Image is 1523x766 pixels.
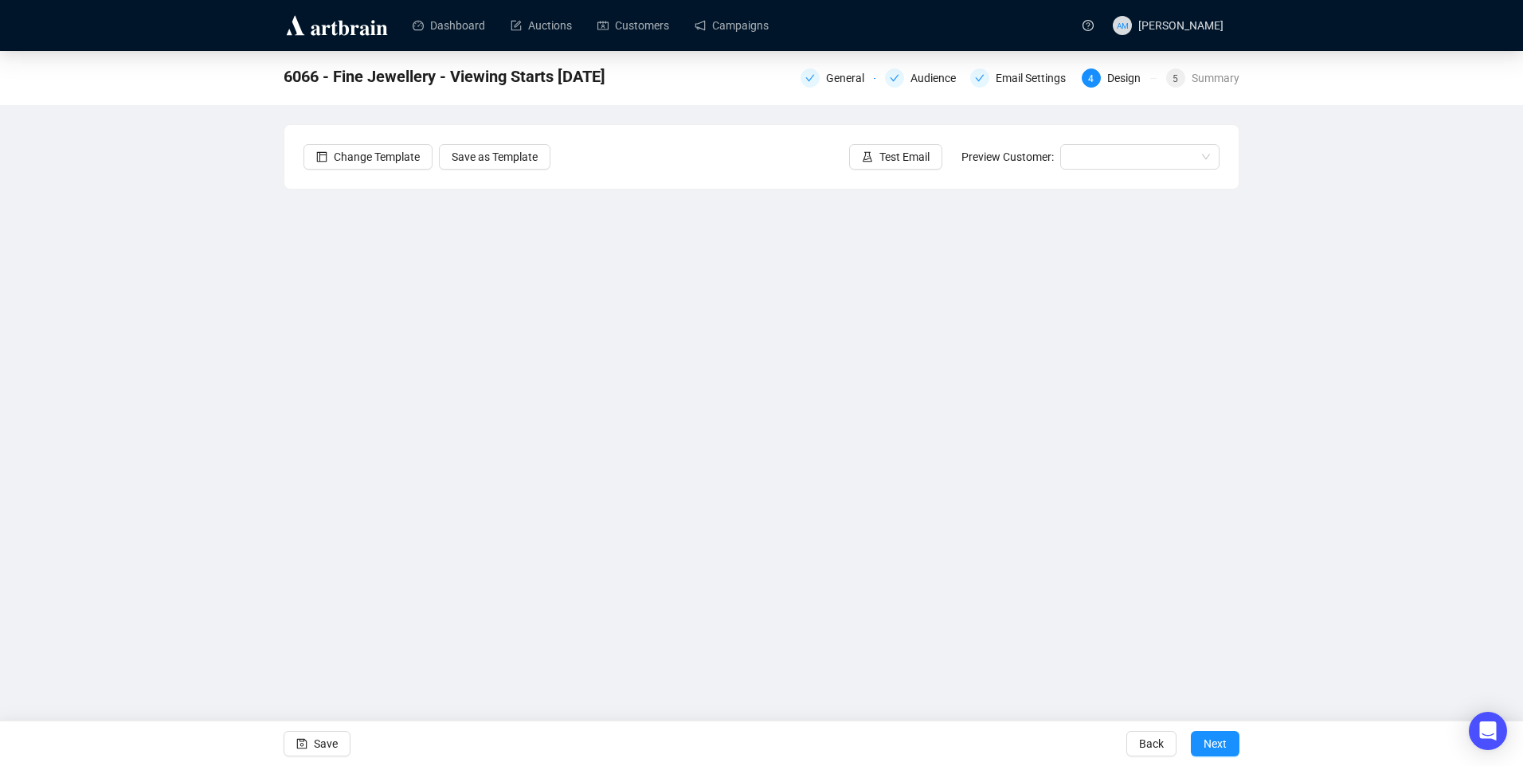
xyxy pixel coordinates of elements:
[801,68,875,88] div: General
[1082,68,1157,88] div: 4Design
[1138,19,1223,32] span: [PERSON_NAME]
[296,738,307,749] span: save
[316,151,327,162] span: layout
[1173,73,1178,84] span: 5
[439,144,550,170] button: Save as Template
[597,5,669,46] a: Customers
[862,151,873,162] span: experiment
[975,73,985,83] span: check
[314,721,338,766] span: Save
[890,73,899,83] span: check
[695,5,769,46] a: Campaigns
[284,13,390,38] img: logo
[284,64,605,89] span: 6066 - Fine Jewellery - Viewing Starts Tomorrow
[910,68,965,88] div: Audience
[284,731,350,756] button: Save
[885,68,960,88] div: Audience
[1204,721,1227,766] span: Next
[1126,731,1177,756] button: Back
[1166,68,1239,88] div: 5Summary
[849,144,942,170] button: Test Email
[413,5,485,46] a: Dashboard
[996,68,1075,88] div: Email Settings
[1191,731,1239,756] button: Next
[1192,68,1239,88] div: Summary
[826,68,874,88] div: General
[1083,20,1094,31] span: question-circle
[452,148,538,166] span: Save as Template
[961,150,1054,163] span: Preview Customer:
[334,148,420,166] span: Change Template
[303,144,433,170] button: Change Template
[879,148,930,166] span: Test Email
[1139,721,1164,766] span: Back
[1088,73,1094,84] span: 4
[805,73,815,83] span: check
[511,5,572,46] a: Auctions
[1116,18,1128,31] span: AM
[1107,68,1150,88] div: Design
[970,68,1072,88] div: Email Settings
[1469,712,1507,750] div: Open Intercom Messenger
